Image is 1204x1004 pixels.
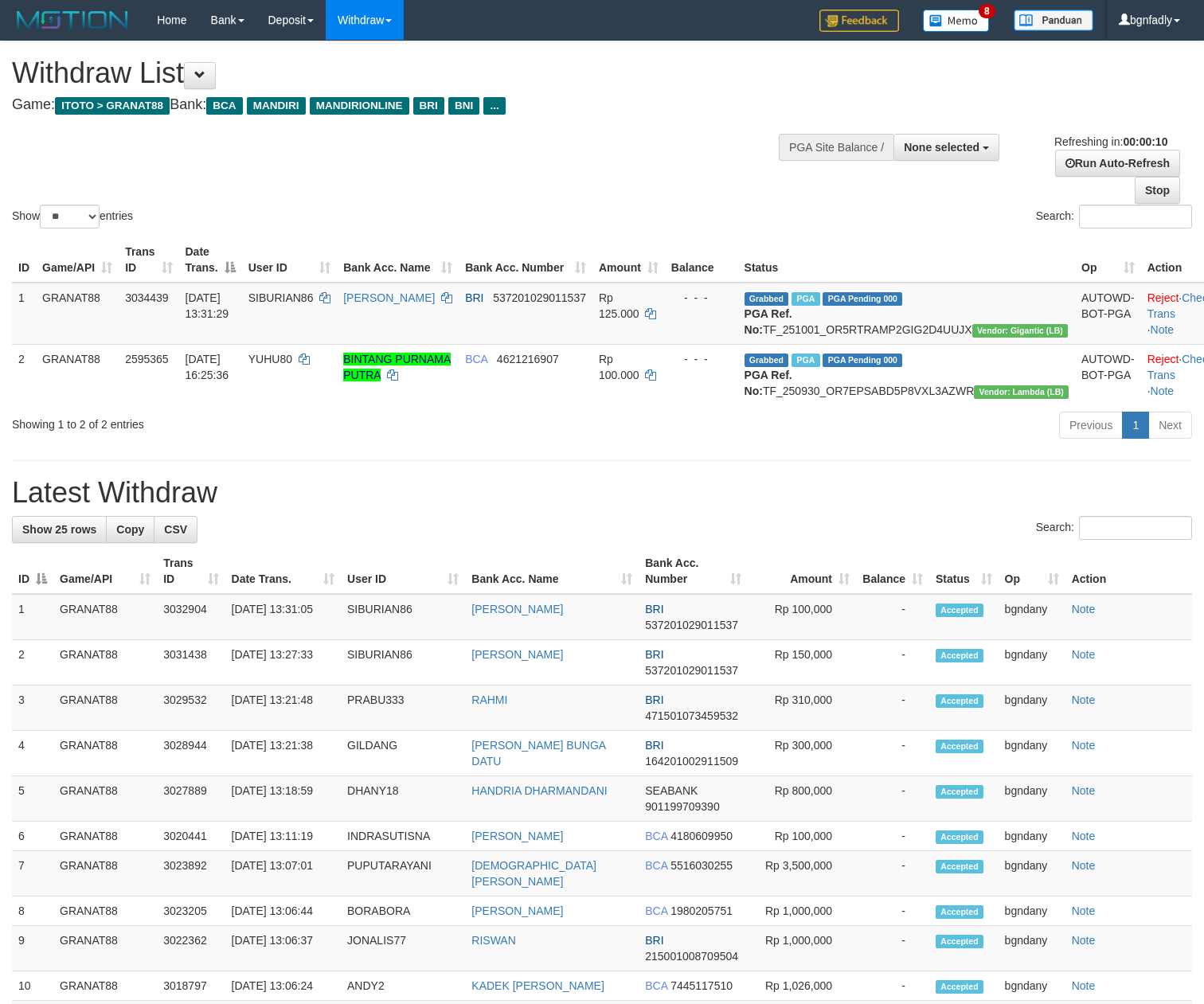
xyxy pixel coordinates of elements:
[1072,693,1096,706] a: Note
[936,649,983,662] span: Accepted
[670,904,733,917] span: Copy 1980205751 to clipboard
[923,10,990,32] img: Button%20Memo.svg
[745,369,792,397] b: PGA Ref. No:
[645,904,667,917] span: BCA
[12,822,53,851] td: 6
[748,549,856,594] th: Amount: activate to sort column ascending
[157,686,225,731] td: 3029532
[999,822,1065,851] td: bgndany
[341,926,465,971] td: JONALIS77
[53,971,157,1001] td: GRANAT88
[157,926,225,971] td: 3022362
[471,693,507,706] a: RAHMI
[745,354,789,367] span: Grabbed
[645,934,663,947] span: BRI
[12,686,53,731] td: 3
[448,97,479,115] span: BNI
[310,97,409,115] span: MANDIRIONLINE
[1072,859,1096,872] a: Note
[856,640,929,686] td: -
[670,859,733,872] span: Copy 5516030255 to clipboard
[157,776,225,822] td: 3027889
[1072,648,1096,661] a: Note
[497,353,559,365] span: Copy 4621216907 to clipboard
[999,731,1065,776] td: bgndany
[645,979,667,992] span: BCA
[671,290,732,306] div: - - -
[748,926,856,971] td: Rp 1,000,000
[748,851,856,897] td: Rp 3,500,000
[341,971,465,1001] td: ANDY2
[471,979,604,992] a: KADEK [PERSON_NAME]
[670,830,733,842] span: Copy 4180609950 to clipboard
[748,686,856,731] td: Rp 310,000
[999,971,1065,1001] td: bgndany
[645,664,738,677] span: Copy 537201029011537 to clipboard
[1072,784,1096,797] a: Note
[471,904,563,917] a: [PERSON_NAME]
[738,344,1075,405] td: TF_250930_OR7EPSABD5P8VXL3AZWR
[53,897,157,926] td: GRANAT88
[483,97,505,115] span: ...
[645,755,738,768] span: Copy 164201002911509 to clipboard
[999,897,1065,926] td: bgndany
[53,686,157,731] td: GRANAT88
[12,8,133,32] img: MOTION_logo.png
[157,971,225,1001] td: 3018797
[1072,979,1096,992] a: Note
[748,971,856,1001] td: Rp 1,026,000
[1123,135,1167,148] strong: 00:00:10
[748,731,856,776] td: Rp 300,000
[225,640,342,686] td: [DATE] 13:27:33
[645,859,667,872] span: BCA
[792,292,819,306] span: Marked by bgndany
[748,822,856,851] td: Rp 100,000
[819,10,899,32] img: Feedback.jpg
[1147,291,1179,304] a: Reject
[748,640,856,686] td: Rp 150,000
[164,523,187,536] span: CSV
[999,776,1065,822] td: bgndany
[341,686,465,731] td: PRABU333
[12,731,53,776] td: 4
[22,523,96,536] span: Show 25 rows
[53,549,157,594] th: Game/API: activate to sort column ascending
[341,897,465,926] td: BORABORA
[341,549,465,594] th: User ID: activate to sort column ascending
[745,292,789,306] span: Grabbed
[936,860,983,873] span: Accepted
[53,851,157,897] td: GRANAT88
[12,776,53,822] td: 5
[748,594,856,640] td: Rp 100,000
[471,784,607,797] a: HANDRIA DHARMANDANI
[459,237,592,283] th: Bank Acc. Number: activate to sort column ascending
[936,905,983,919] span: Accepted
[119,237,178,283] th: Trans ID: activate to sort column ascending
[999,686,1065,731] td: bgndany
[12,640,53,686] td: 2
[904,141,979,154] span: None selected
[936,980,983,994] span: Accepted
[738,283,1075,345] td: TF_251001_OR5RTRAMP2GIG2D4UUJX
[671,351,732,367] div: - - -
[55,97,170,115] span: ITOTO > GRANAT88
[929,549,999,594] th: Status: activate to sort column ascending
[999,594,1065,640] td: bgndany
[856,971,929,1001] td: -
[856,549,929,594] th: Balance: activate to sort column ascending
[823,292,902,306] span: PGA Pending
[856,686,929,731] td: -
[856,731,929,776] td: -
[471,934,515,947] a: RISWAN
[645,619,738,631] span: Copy 537201029011537 to clipboard
[12,57,787,89] h1: Withdraw List
[645,800,719,813] span: Copy 901199709390 to clipboard
[745,307,792,336] b: PGA Ref. No:
[471,830,563,842] a: [PERSON_NAME]
[225,926,342,971] td: [DATE] 13:06:37
[179,237,242,283] th: Date Trans.: activate to sort column descending
[1036,516,1192,540] label: Search:
[979,4,995,18] span: 8
[116,523,144,536] span: Copy
[1072,603,1096,615] a: Note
